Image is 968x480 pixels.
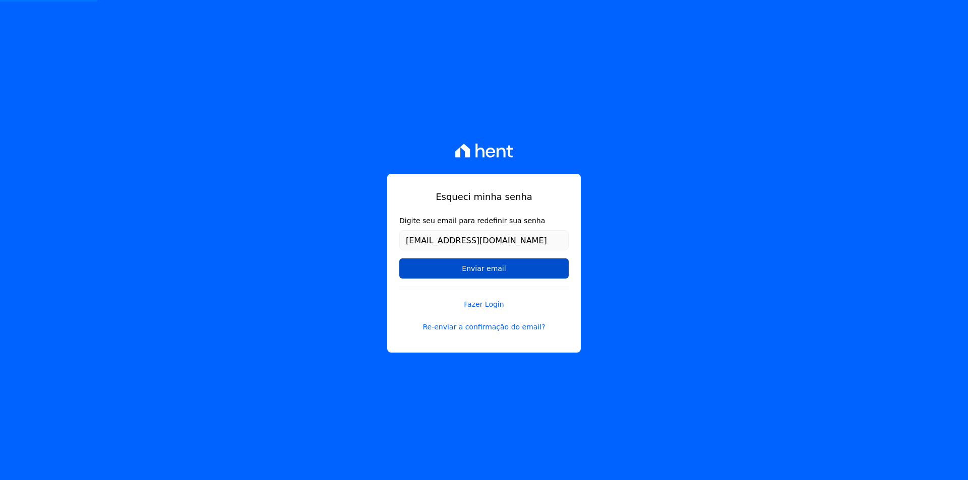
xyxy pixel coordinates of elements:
a: Re-enviar a confirmação do email? [399,322,569,332]
input: Enviar email [399,258,569,279]
a: Fazer Login [399,287,569,310]
h1: Esqueci minha senha [399,190,569,203]
label: Digite seu email para redefinir sua senha [399,216,569,226]
input: Email [399,230,569,250]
